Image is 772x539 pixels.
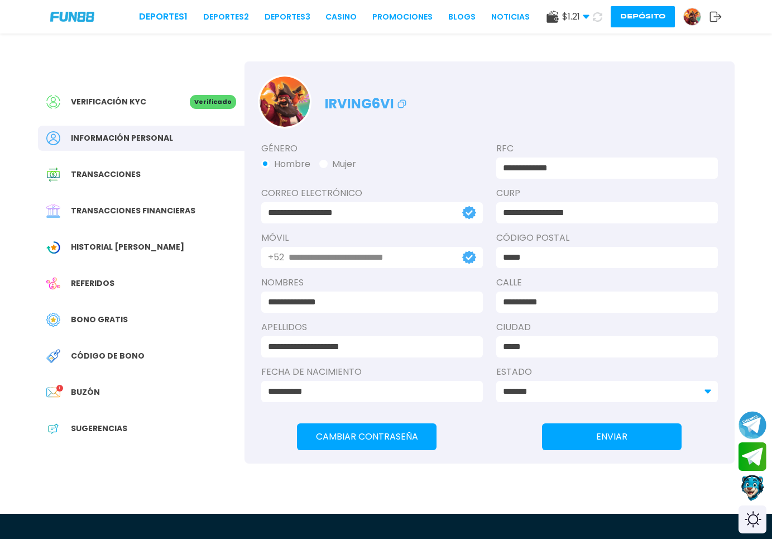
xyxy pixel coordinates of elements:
img: Personal [46,131,60,145]
img: Transaction History [46,168,60,182]
label: Calle [496,276,718,289]
span: Transacciones [71,169,141,180]
a: PersonalInformación personal [38,126,244,151]
a: CASINO [325,11,357,23]
span: Referidos [71,278,114,289]
label: APELLIDOS [261,321,483,334]
a: Wagering TransactionHistorial [PERSON_NAME] [38,235,244,260]
div: Switch theme [739,505,766,533]
button: Join telegram channel [739,411,766,440]
img: Avatar [684,8,701,25]
img: App Feedback [46,422,60,436]
a: Deportes3 [265,11,310,23]
button: ENVIAR [542,423,682,450]
a: Financial TransactionTransacciones financieras [38,198,244,223]
label: NOMBRES [261,276,483,289]
p: +52 [268,251,284,264]
button: Contact customer service [739,474,766,503]
p: Verificado [190,95,236,109]
span: Buzón [71,387,100,398]
label: Código Postal [496,231,718,245]
a: Deportes1 [139,10,188,23]
a: Verificación KYCVerificado [38,89,244,115]
label: Estado [496,365,718,379]
a: InboxBuzón1 [38,380,244,405]
button: Hombre [261,158,310,171]
p: 1 [56,385,63,392]
a: Transaction HistoryTransacciones [38,162,244,187]
a: Deportes2 [203,11,249,23]
a: Avatar [683,8,709,26]
p: irving6vi [325,88,409,114]
span: Código de bono [71,350,145,362]
label: Género [261,142,483,155]
img: Free Bonus [46,313,60,327]
span: Historial [PERSON_NAME] [71,241,184,253]
span: Transacciones financieras [71,205,195,217]
a: NOTICIAS [491,11,530,23]
span: Verificación KYC [71,96,146,108]
button: Cambiar Contraseña [297,423,437,450]
label: Fecha de Nacimiento [261,365,483,379]
img: Avatar [260,77,310,127]
a: App FeedbackSugerencias [38,416,244,441]
img: Financial Transaction [46,204,60,218]
img: Company Logo [50,12,94,21]
a: ReferralReferidos [38,271,244,296]
img: Inbox [46,385,60,399]
a: BLOGS [448,11,476,23]
label: Correo electrónico [261,187,483,200]
a: Redeem BonusCódigo de bono [38,344,244,369]
button: Depósito [611,6,675,27]
label: Ciudad [496,321,718,334]
span: Sugerencias [71,423,127,435]
span: Información personal [71,132,173,144]
button: Join telegram [739,442,766,471]
a: Promociones [372,11,433,23]
label: Móvil [261,231,483,245]
img: Wagering Transaction [46,240,60,254]
button: Mujer [319,158,356,171]
img: Referral [46,276,60,290]
a: Free BonusBono Gratis [38,307,244,332]
label: CURP [496,187,718,200]
span: $ 1.21 [562,10,589,23]
label: RFC [496,142,718,155]
img: Redeem Bonus [46,349,60,363]
span: Bono Gratis [71,314,128,326]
